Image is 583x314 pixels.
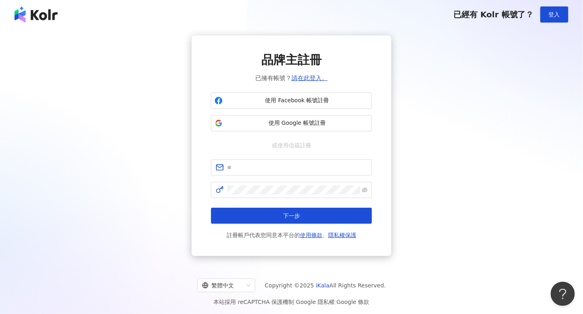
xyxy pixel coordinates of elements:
span: 下一步 [283,213,300,219]
button: 使用 Google 帳號註冊 [211,115,372,131]
span: 本站採用 reCAPTCHA 保護機制 [213,297,369,307]
span: 使用 Google 帳號註冊 [226,119,368,127]
a: Google 條款 [337,299,370,305]
button: 下一步 [211,208,372,224]
button: 使用 Facebook 帳號註冊 [211,93,372,109]
div: 繁體中文 [202,279,243,292]
span: 品牌主註冊 [261,52,322,68]
a: 請在此登入。 [291,74,328,82]
a: Google 隱私權 [296,299,335,305]
a: 使用條款 [300,232,323,238]
span: eye-invisible [362,187,368,193]
span: Copyright © 2025 All Rights Reserved. [265,281,386,290]
span: 已擁有帳號？ [255,73,328,83]
a: 隱私權保護 [328,232,356,238]
span: 登入 [549,11,560,18]
span: | [294,299,296,305]
span: 使用 Facebook 帳號註冊 [226,97,368,105]
button: 登入 [540,6,569,23]
iframe: Help Scout Beacon - Open [551,282,575,306]
span: 註冊帳戶代表您同意本平台的 、 [227,230,356,240]
img: logo [14,6,58,23]
span: 已經有 Kolr 帳號了？ [453,10,534,19]
span: | [335,299,337,305]
span: 或使用信箱註冊 [266,141,317,150]
a: iKala [316,282,330,289]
